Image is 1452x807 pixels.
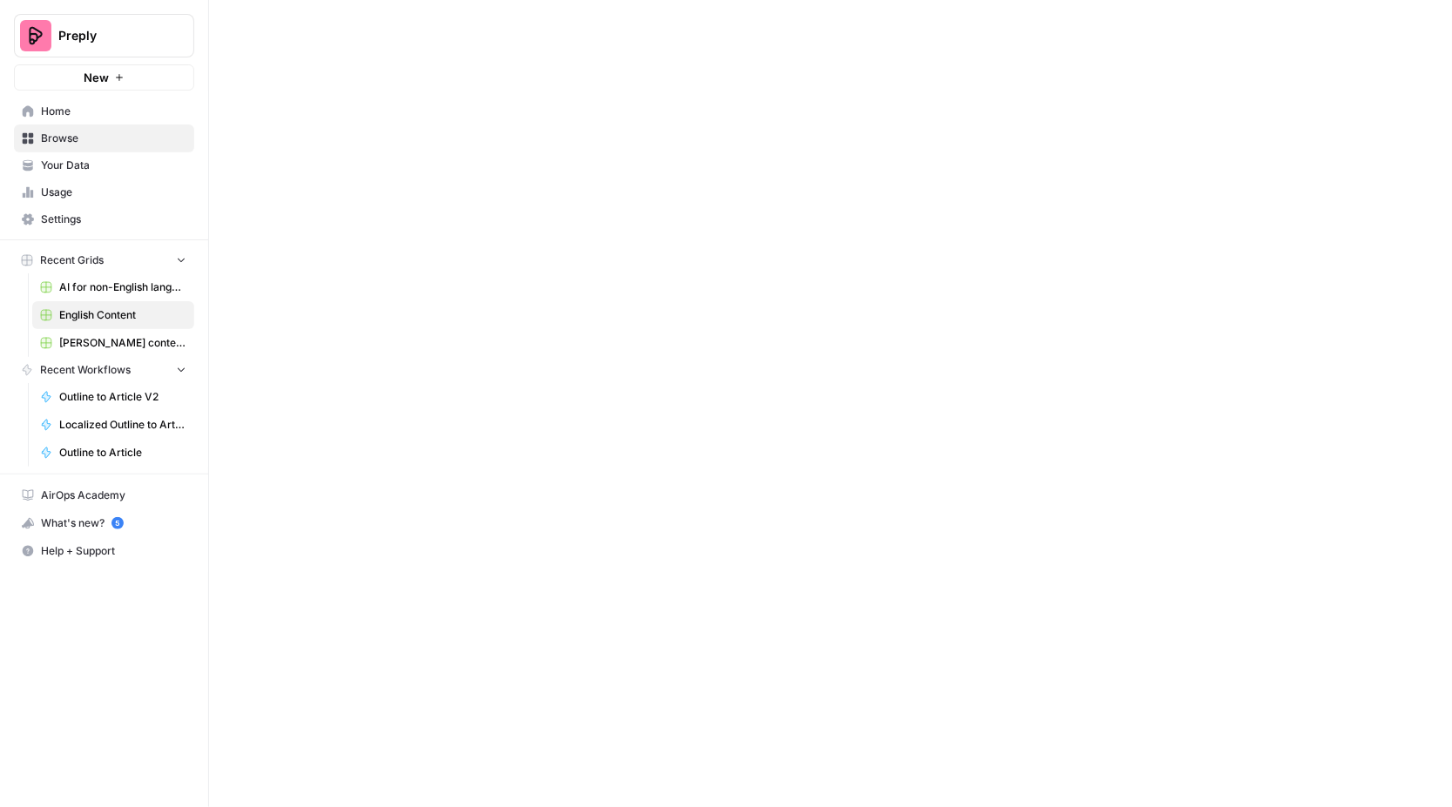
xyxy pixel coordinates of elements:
a: Your Data [14,151,194,179]
button: New [14,64,194,91]
a: Localized Outline to Article [32,411,194,439]
span: AirOps Academy [41,488,186,503]
span: Outline to Article [59,445,186,461]
a: AirOps Academy [14,481,194,509]
button: Workspace: Preply [14,14,194,57]
span: Preply [58,27,164,44]
a: Browse [14,124,194,152]
span: Outline to Article V2 [59,389,186,405]
button: Recent Workflows [14,357,194,383]
span: Localized Outline to Article [59,417,186,433]
span: Home [41,104,186,119]
button: Help + Support [14,537,194,565]
text: 5 [115,519,119,528]
a: English Content [32,301,194,329]
a: Outline to Article V2 [32,383,194,411]
span: Usage [41,185,186,200]
div: What's new? [15,510,193,536]
span: Your Data [41,158,186,173]
span: New [84,69,109,86]
a: Outline to Article [32,439,194,467]
span: Browse [41,131,186,146]
span: AI for non-English languages [59,279,186,295]
a: Usage [14,178,194,206]
button: Recent Grids [14,247,194,273]
a: Home [14,98,194,125]
span: Settings [41,212,186,227]
a: Settings [14,205,194,233]
a: [PERSON_NAME] content interlinking test [32,329,194,357]
span: Recent Grids [40,252,104,268]
span: [PERSON_NAME] content interlinking test [59,335,186,351]
button: What's new? 5 [14,509,194,537]
span: English Content [59,307,186,323]
a: AI for non-English languages [32,273,194,301]
span: Help + Support [41,543,186,559]
span: Recent Workflows [40,362,131,378]
img: Preply Logo [20,20,51,51]
a: 5 [111,517,124,529]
